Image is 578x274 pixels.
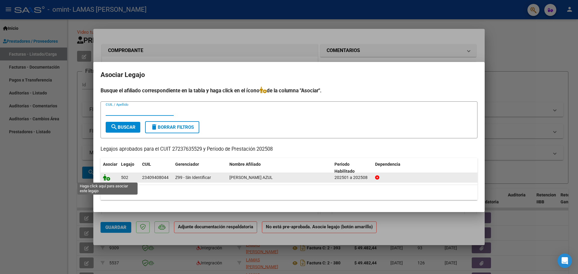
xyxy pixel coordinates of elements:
span: Periodo Habilitado [334,162,355,174]
span: CUIL [142,162,151,167]
div: 202501 a 202508 [334,174,370,181]
button: Buscar [106,122,140,133]
mat-icon: search [110,123,118,131]
datatable-header-cell: Periodo Habilitado [332,158,373,178]
span: Z99 - Sin Identificar [175,175,211,180]
mat-icon: delete [151,123,158,131]
div: Open Intercom Messenger [558,254,572,268]
div: 1 registros [101,185,477,200]
datatable-header-cell: CUIL [140,158,173,178]
span: Buscar [110,125,135,130]
datatable-header-cell: Dependencia [373,158,478,178]
h4: Busque el afiliado correspondiente en la tabla y haga click en el ícono de la columna "Asociar". [101,87,477,94]
button: Borrar Filtros [145,121,199,133]
span: Dependencia [375,162,400,167]
h2: Asociar Legajo [101,69,477,81]
datatable-header-cell: Gerenciador [173,158,227,178]
span: Gerenciador [175,162,199,167]
span: Asociar [103,162,117,167]
p: Legajos aprobados para el CUIT 27237635529 y Período de Prestación 202508 [101,146,477,153]
div: 23409408044 [142,174,169,181]
span: MUÑOZ ALTAMIRANO ALDANA AZUL [229,175,273,180]
span: 502 [121,175,128,180]
datatable-header-cell: Nombre Afiliado [227,158,332,178]
span: Borrar Filtros [151,125,194,130]
datatable-header-cell: Legajo [119,158,140,178]
span: Legajo [121,162,134,167]
span: Nombre Afiliado [229,162,261,167]
datatable-header-cell: Asociar [101,158,119,178]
